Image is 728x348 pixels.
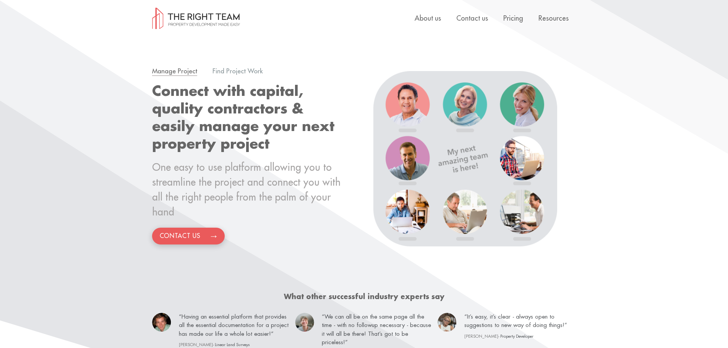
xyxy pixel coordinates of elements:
p: One easy to use platform allowing you to streamline the project and connect you with all the righ... [152,160,343,220]
span: - Property Developer [464,334,533,338]
a: Manage Project [152,67,197,75]
img: pic3-1.png [438,313,457,332]
img: new6.png [373,71,557,246]
span: - Linear Land Surveys [179,343,250,347]
img: The Right Team [152,8,240,29]
p: “It’s easy, it’s clear - always open to suggestions to new way of doing things!” [464,313,576,330]
a: Resources [538,15,569,22]
img: pic1-1.png [152,313,171,332]
h1: Connect with capital, quality contractors & easily manage your next property project [152,83,343,153]
a: Contact Us→ [152,228,225,244]
b: [PERSON_NAME] [464,334,498,338]
h3: What other successful industry experts say [152,292,576,301]
span: → [209,229,219,243]
img: pic2-1.png [295,313,314,332]
a: Pricing [503,15,523,22]
a: Find Project Work [212,67,263,75]
p: “Having an essential platform that provides all the essential documentation for a project has mad... [179,313,291,339]
p: “We can all be on the same page all the time - with no followup necessary - because it will all b... [322,313,434,347]
a: About us [415,15,441,22]
a: Contact us [456,15,488,22]
b: [PERSON_NAME] [179,343,213,347]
